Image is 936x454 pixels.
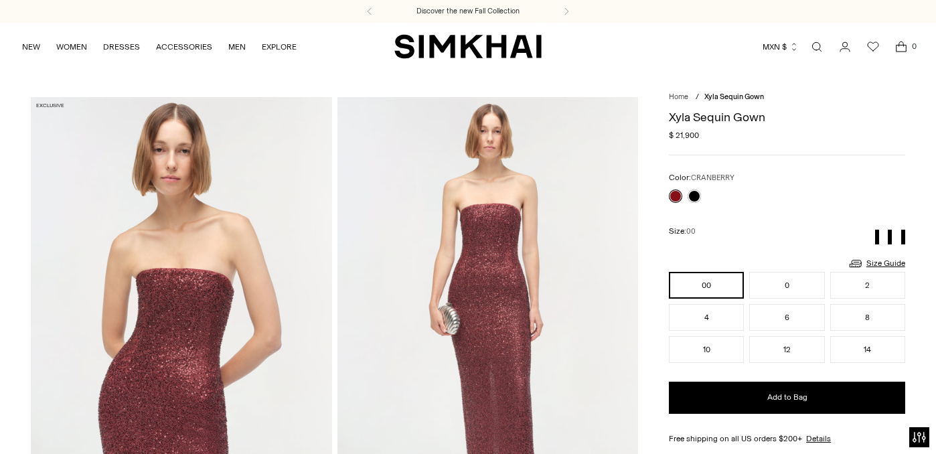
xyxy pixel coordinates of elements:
[262,32,297,62] a: EXPLORE
[22,32,40,62] a: NEW
[686,227,696,236] span: 00
[830,272,905,299] button: 2
[749,336,824,363] button: 12
[669,129,699,141] span: $ 21,900
[228,32,246,62] a: MEN
[156,32,212,62] a: ACCESSORIES
[888,33,915,60] a: Open cart modal
[669,304,744,331] button: 4
[860,33,886,60] a: Wishlist
[848,255,905,272] a: Size Guide
[669,272,744,299] button: 00
[749,272,824,299] button: 0
[394,33,542,60] a: SIMKHAI
[669,92,905,103] nav: breadcrumbs
[669,92,688,101] a: Home
[763,32,799,62] button: MXN $
[749,304,824,331] button: 6
[56,32,87,62] a: WOMEN
[669,225,696,238] label: Size:
[830,304,905,331] button: 8
[696,92,699,103] div: /
[832,33,858,60] a: Go to the account page
[806,433,831,445] a: Details
[704,92,764,101] span: Xyla Sequin Gown
[103,32,140,62] a: DRESSES
[691,173,734,182] span: CRANBERRY
[669,171,734,184] label: Color:
[669,111,905,123] h1: Xyla Sequin Gown
[669,382,905,414] button: Add to Bag
[803,33,830,60] a: Open search modal
[908,40,920,52] span: 0
[669,336,744,363] button: 10
[767,392,807,403] span: Add to Bag
[669,433,905,445] div: Free shipping on all US orders $200+
[830,336,905,363] button: 14
[416,6,520,17] a: Discover the new Fall Collection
